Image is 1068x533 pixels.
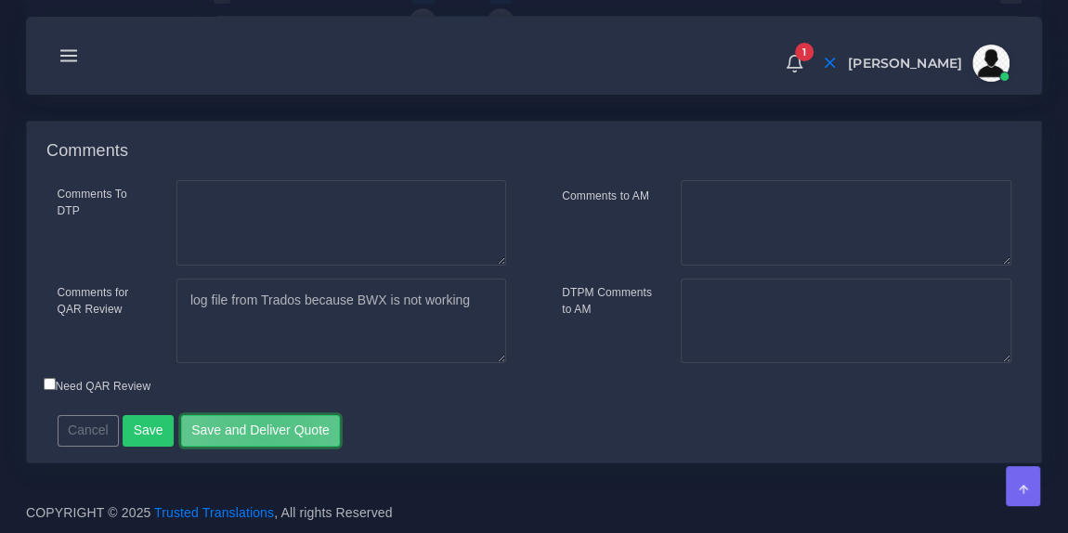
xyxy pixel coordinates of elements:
a: 1 [778,53,811,73]
label: Comments to AM [562,188,649,204]
button: Save and Deliver Quote [181,415,341,447]
span: [PERSON_NAME] [848,57,962,70]
label: Need QAR Review [44,378,151,395]
label: Comments To DTP [58,186,149,219]
button: Save [123,415,174,447]
label: DTPM Comments to AM [562,284,653,318]
input: Need QAR Review [44,378,56,390]
span: , All rights Reserved [274,503,392,523]
label: Comments for QAR Review [58,284,149,318]
a: Trusted Translations [154,505,274,520]
textarea: log file from Trados because BWX is not working [176,279,506,364]
a: Cancel [58,422,120,437]
h4: Comments [46,141,128,162]
a: [PERSON_NAME]avatar [839,45,1016,82]
img: avatar [972,45,1009,82]
button: Cancel [58,415,120,447]
span: COPYRIGHT © 2025 [26,503,393,523]
span: 1 [795,43,814,61]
